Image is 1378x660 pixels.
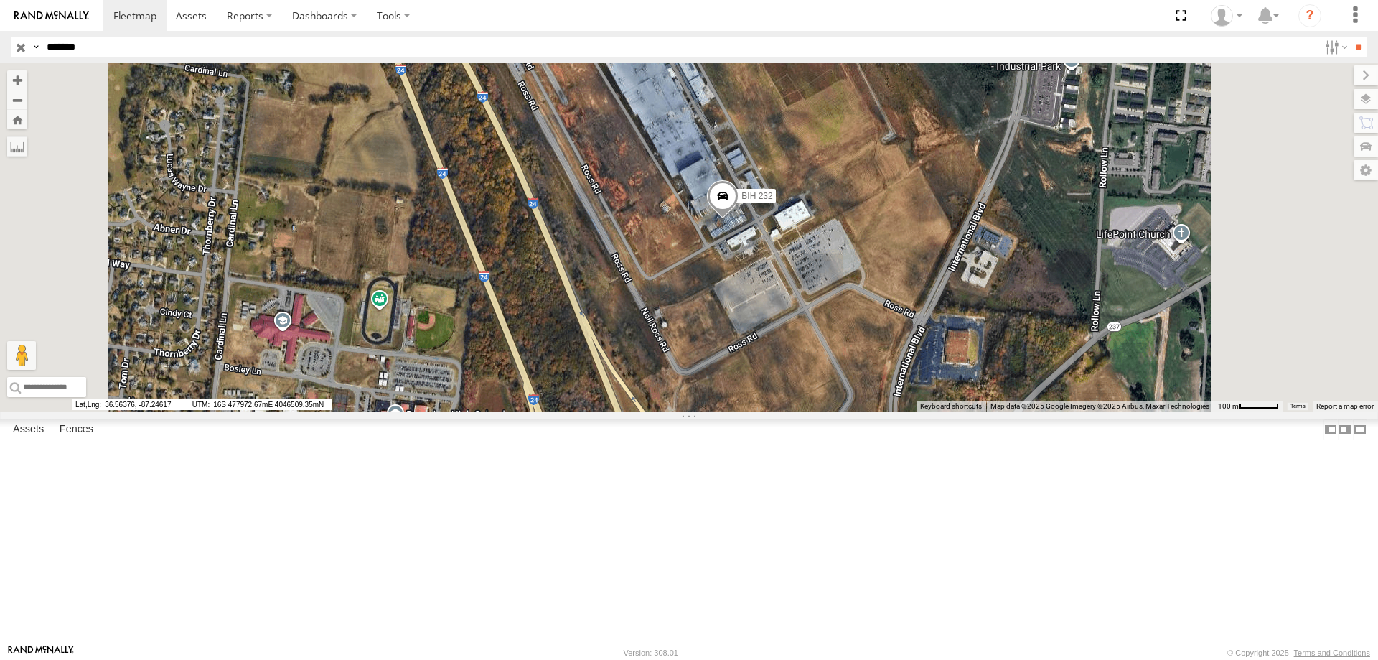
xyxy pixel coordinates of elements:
[1218,402,1239,410] span: 100 m
[920,401,982,412] button: Keyboard shortcuts
[1338,419,1352,440] label: Dock Summary Table to the Right
[189,399,332,410] span: 16S 477972.67mE 4046509.35mN
[30,37,42,57] label: Search Query
[741,191,772,201] span: BIH 232
[990,402,1209,410] span: Map data ©2025 Google Imagery ©2025 Airbus, Maxar Technologies
[1354,160,1378,180] label: Map Settings
[72,399,187,410] span: 36.56376, -87.24617
[7,110,27,129] button: Zoom Home
[6,419,51,440] label: Assets
[1206,5,1247,27] div: Nele .
[1290,404,1306,409] a: Terms (opens in new tab)
[14,11,89,21] img: rand-logo.svg
[8,646,74,660] a: Visit our Website
[1316,402,1374,410] a: Report a map error
[7,136,27,157] label: Measure
[624,649,678,657] div: Version: 308.01
[7,341,36,370] button: Drag Pegman onto the map to open Street View
[1227,649,1370,657] div: © Copyright 2025 -
[1353,419,1367,440] label: Hide Summary Table
[1214,401,1283,412] button: Map Scale: 100 m per 52 pixels
[52,419,100,440] label: Fences
[7,70,27,90] button: Zoom in
[1298,4,1321,27] i: ?
[7,90,27,110] button: Zoom out
[1323,419,1338,440] label: Dock Summary Table to the Left
[1294,649,1370,657] a: Terms and Conditions
[1319,37,1350,57] label: Search Filter Options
